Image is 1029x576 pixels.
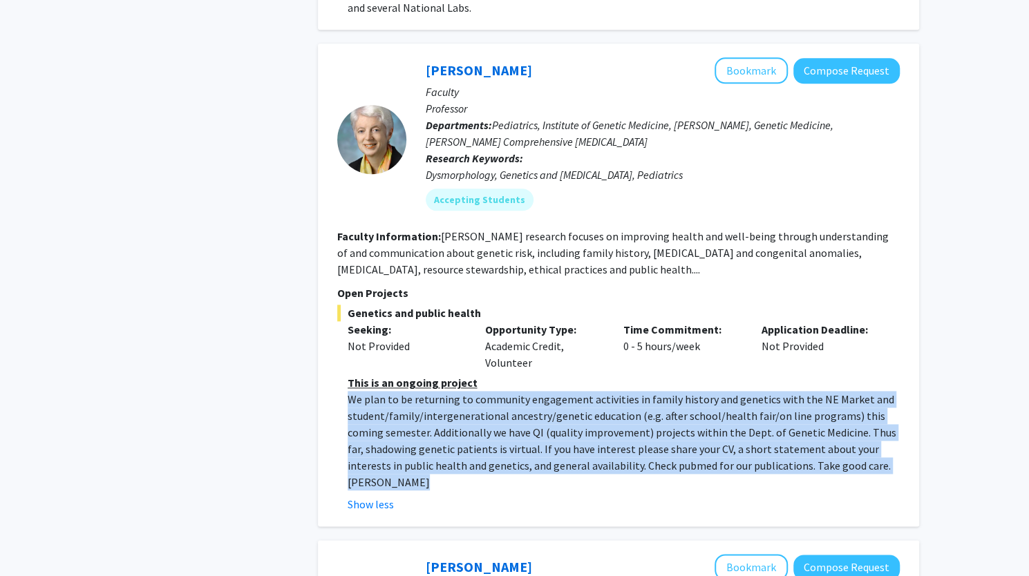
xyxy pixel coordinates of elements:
button: Add Joann Bodurtha to Bookmarks [715,57,788,84]
div: Not Provided [751,321,889,371]
b: Departments: [426,118,492,132]
b: Research Keywords: [426,151,523,165]
p: Faculty [426,84,900,100]
span: Pediatrics, Institute of Genetic Medicine, [PERSON_NAME], Genetic Medicine, [PERSON_NAME] Compreh... [426,118,833,148]
u: This is an ongoing project [348,376,478,390]
p: Application Deadline: [762,321,879,338]
p: Professor [426,100,900,117]
span: Genetics and public health [337,305,900,321]
button: Show less [348,496,394,512]
div: 0 - 5 hours/week [613,321,751,371]
p: We plan to be returning to community engagement activities in family history and genetics with th... [348,391,900,490]
div: Dysmorphology, Genetics and [MEDICAL_DATA], Pediatrics [426,166,900,183]
p: Opportunity Type: [485,321,603,338]
fg-read-more: [PERSON_NAME] research focuses on improving health and well-being through understanding of and co... [337,229,889,276]
a: [PERSON_NAME] [426,558,532,575]
p: Time Commitment: [623,321,741,338]
iframe: Chat [10,514,59,566]
p: Open Projects [337,285,900,301]
div: Academic Credit, Volunteer [475,321,613,371]
a: [PERSON_NAME] [426,61,532,79]
div: Not Provided [348,338,465,354]
b: Faculty Information: [337,229,441,243]
p: Seeking: [348,321,465,338]
button: Compose Request to Joann Bodurtha [793,58,900,84]
mat-chip: Accepting Students [426,189,534,211]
